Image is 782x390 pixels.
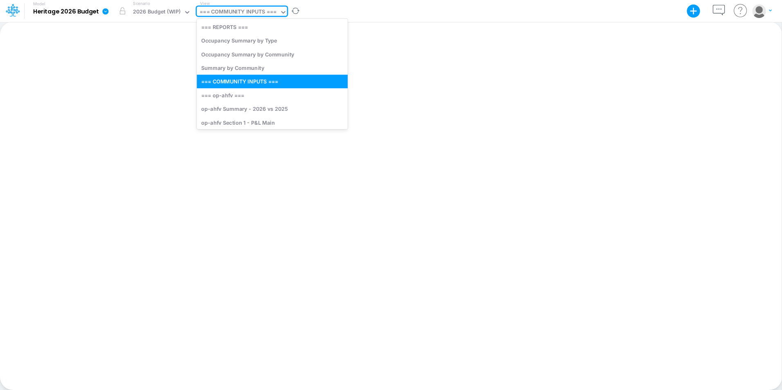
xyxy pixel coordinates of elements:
[133,8,181,17] div: 2026 Budget (WIP)
[133,0,150,7] label: Scenario
[197,102,348,116] div: op-ahfv Summary - 2026 vs 2025
[200,0,209,7] label: View
[197,47,348,61] div: Occupancy Summary by Community
[197,75,348,88] div: === COMMUNITY INPUTS ===
[33,8,99,16] b: Heritage 2026 Budget
[197,88,348,102] div: === op-ahfv ===
[33,2,45,7] label: Model
[197,34,348,47] div: Occupancy Summary by Type
[197,116,348,129] div: op-ahfv Section 1 - P&L Main
[200,8,276,17] div: === COMMUNITY INPUTS ===
[197,61,348,74] div: Summary by Community
[197,20,348,34] div: === REPORTS ===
